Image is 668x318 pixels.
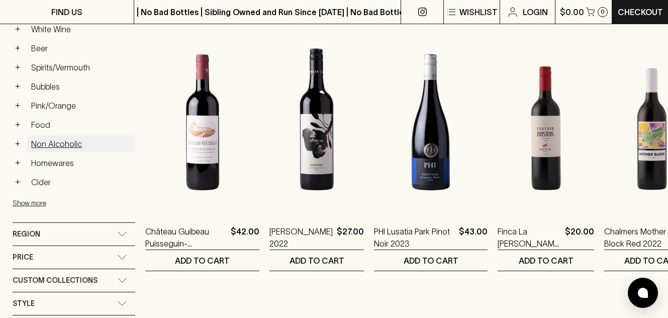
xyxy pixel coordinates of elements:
[374,250,488,271] button: ADD TO CART
[13,158,23,168] button: +
[13,246,135,269] div: Price
[13,223,135,246] div: Region
[27,116,135,133] a: Food
[231,225,259,250] p: $42.00
[519,255,574,267] p: ADD TO CART
[13,139,23,149] button: +
[565,225,594,250] p: $20.00
[145,34,259,210] img: Château Guibeau Puisseguin-Saint-Émilion Bordeaux 2020
[498,250,594,271] button: ADD TO CART
[27,40,135,57] a: Beer
[27,21,135,38] a: White Wine
[13,193,144,213] button: Show more
[337,225,364,250] p: $27.00
[13,269,135,292] div: Custom Collections
[145,250,259,271] button: ADD TO CART
[27,78,135,95] a: Bubbles
[27,135,135,152] a: Non Alcoholic
[145,225,227,250] a: Château Guibeau Puisseguin-[GEOGRAPHIC_DATA] [GEOGRAPHIC_DATA] 2020
[604,225,667,250] a: Chalmers Mother Block Red 2022
[374,34,488,210] img: PHI Lusatia Park Pinot Noir 2023
[459,225,488,250] p: $43.00
[459,6,498,18] p: Wishlist
[618,6,663,18] p: Checkout
[404,255,458,267] p: ADD TO CART
[51,6,82,18] p: FIND US
[269,34,364,210] img: Ottelia Sangiovese 2022
[27,59,135,76] a: Spirits/Vermouth
[13,82,23,92] button: +
[560,6,584,18] p: $0.00
[498,34,594,210] img: Finca La Celia Eugenio Bustos Malbec 2021
[601,9,605,15] p: 0
[374,225,455,250] a: PHI Lusatia Park Pinot Noir 2023
[13,62,23,72] button: +
[13,177,23,187] button: +
[269,250,364,271] button: ADD TO CART
[13,292,135,315] div: Style
[13,274,98,287] span: Custom Collections
[27,97,135,114] a: Pink/Orange
[27,154,135,172] a: Homewares
[13,228,40,241] span: Region
[175,255,230,267] p: ADD TO CART
[498,225,561,250] a: Finca La [PERSON_NAME] 2021
[13,120,23,130] button: +
[13,24,23,34] button: +
[523,6,548,18] p: Login
[13,43,23,53] button: +
[269,225,333,250] a: [PERSON_NAME] 2022
[638,288,648,298] img: bubble-icon
[13,297,35,310] span: Style
[13,101,23,111] button: +
[27,174,135,191] a: Cider
[13,251,33,264] span: Price
[290,255,344,267] p: ADD TO CART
